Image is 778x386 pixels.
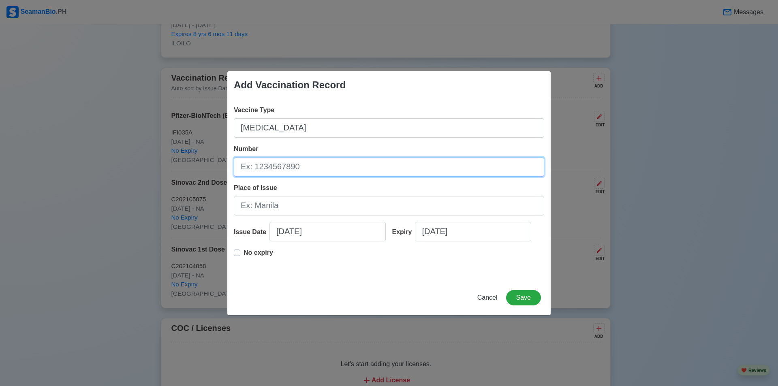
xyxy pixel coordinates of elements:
input: Ex: 1234567890 [234,157,544,177]
button: Cancel [472,290,503,305]
input: Ex: Manila [234,196,544,215]
span: Place of Issue [234,184,277,191]
div: Expiry [392,227,415,237]
button: Save [506,290,541,305]
input: Ex: Sinovac 1st Dose [234,118,544,138]
div: Issue Date [234,227,269,237]
p: No expiry [244,248,273,258]
span: Vaccine Type [234,107,274,113]
span: Number [234,145,258,152]
span: Cancel [477,294,498,301]
div: Add Vaccination Record [234,78,346,92]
